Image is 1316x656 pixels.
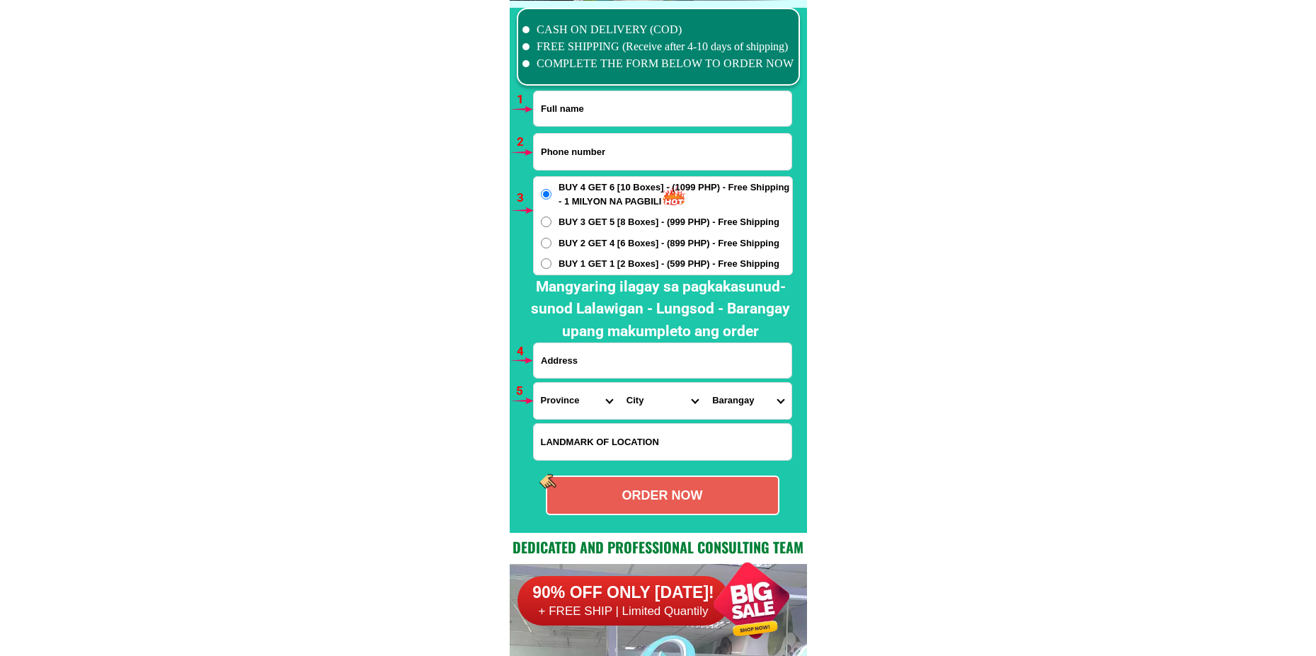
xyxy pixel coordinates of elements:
h6: 90% OFF ONLY [DATE]! [517,582,730,604]
h2: Mangyaring ilagay sa pagkakasunud-sunod Lalawigan - Lungsod - Barangay upang makumpleto ang order [521,276,800,343]
span: BUY 4 GET 6 [10 Boxes] - (1099 PHP) - Free Shipping - 1 MILYON NA PAGBILI [559,180,792,208]
input: BUY 4 GET 6 [10 Boxes] - (1099 PHP) - Free Shipping - 1 MILYON NA PAGBILI [541,189,551,200]
li: COMPLETE THE FORM BELOW TO ORDER NOW [522,55,794,72]
input: BUY 2 GET 4 [6 Boxes] - (899 PHP) - Free Shipping [541,238,551,248]
select: Select province [534,383,619,419]
h6: 5 [516,382,532,401]
span: BUY 3 GET 5 [8 Boxes] - (999 PHP) - Free Shipping [559,215,779,229]
select: Select commune [705,383,791,419]
span: BUY 1 GET 1 [2 Boxes] - (599 PHP) - Free Shipping [559,257,779,271]
h6: 2 [517,133,533,151]
h6: + FREE SHIP | Limited Quantily [517,604,730,619]
li: FREE SHIPPING (Receive after 4-10 days of shipping) [522,38,794,55]
input: BUY 1 GET 1 [2 Boxes] - (599 PHP) - Free Shipping [541,258,551,269]
select: Select district [619,383,705,419]
input: Input phone_number [534,134,791,170]
h6: 3 [517,189,533,207]
h6: 1 [517,91,533,109]
input: Input full_name [534,91,791,126]
input: Input LANDMARKOFLOCATION [534,424,791,460]
li: CASH ON DELIVERY (COD) [522,21,794,38]
h6: 4 [517,343,533,361]
h2: Dedicated and professional consulting team [510,536,807,558]
span: BUY 2 GET 4 [6 Boxes] - (899 PHP) - Free Shipping [559,236,779,251]
input: BUY 3 GET 5 [8 Boxes] - (999 PHP) - Free Shipping [541,217,551,227]
input: Input address [534,343,791,378]
div: ORDER NOW [547,486,778,505]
